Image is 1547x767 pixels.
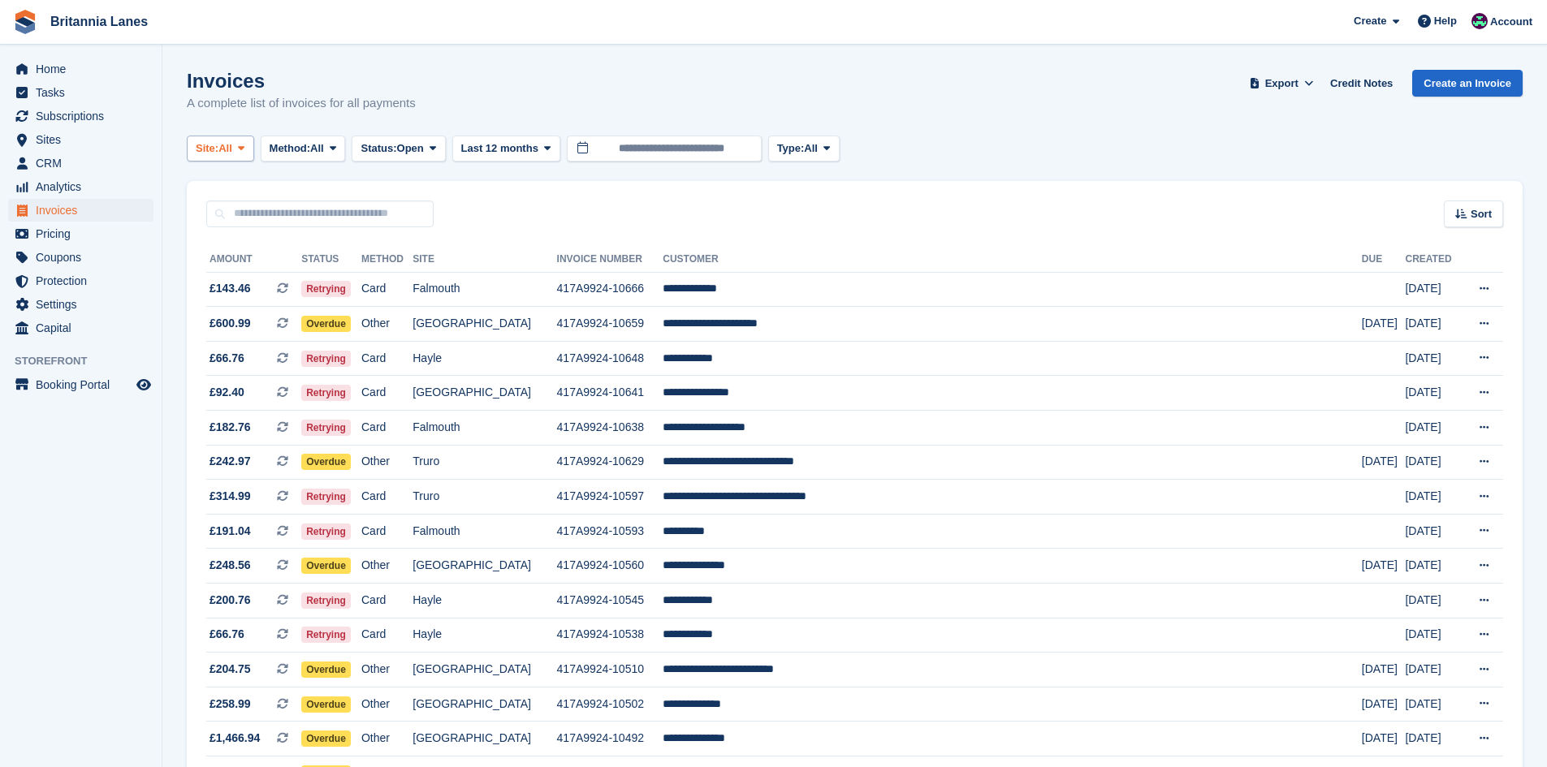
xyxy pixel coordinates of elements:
td: [DATE] [1405,549,1462,584]
th: Created [1405,247,1462,273]
td: 417A9924-10666 [557,272,663,307]
span: £204.75 [210,661,251,678]
a: menu [8,105,153,127]
td: [DATE] [1405,445,1462,480]
td: [DATE] [1405,687,1462,722]
td: 417A9924-10510 [557,653,663,687]
button: Site: All [187,136,254,162]
td: [DATE] [1405,411,1462,446]
span: Retrying [301,592,351,609]
td: Card [361,480,413,515]
td: Card [361,272,413,307]
td: [DATE] [1405,618,1462,653]
td: Falmouth [413,514,556,549]
a: menu [8,58,153,80]
td: [GEOGRAPHIC_DATA] [413,687,556,722]
span: Coupons [36,246,133,269]
td: Other [361,687,413,722]
td: [DATE] [1405,653,1462,687]
td: Truro [413,445,556,480]
td: 417A9924-10648 [557,341,663,376]
span: Open [397,140,424,157]
span: £258.99 [210,696,251,713]
td: [DATE] [1405,480,1462,515]
span: Method: [270,140,311,157]
span: Retrying [301,351,351,367]
td: Card [361,618,413,653]
span: All [310,140,324,157]
th: Due [1362,247,1406,273]
td: Falmouth [413,272,556,307]
span: Export [1265,75,1299,92]
span: £92.40 [210,384,244,401]
span: £191.04 [210,523,251,540]
button: Last 12 months [452,136,560,162]
span: £314.99 [210,488,251,505]
th: Method [361,247,413,273]
td: [DATE] [1362,445,1406,480]
td: [DATE] [1405,376,1462,411]
td: Hayle [413,618,556,653]
span: Sort [1471,206,1492,222]
a: Create an Invoice [1412,70,1523,97]
td: Other [361,653,413,687]
th: Amount [206,247,301,273]
span: Overdue [301,661,351,678]
span: £200.76 [210,592,251,609]
a: menu [8,175,153,198]
span: Overdue [301,558,351,574]
span: Overdue [301,316,351,332]
td: 417A9924-10538 [557,618,663,653]
td: Card [361,376,413,411]
span: £248.56 [210,557,251,574]
td: [GEOGRAPHIC_DATA] [413,376,556,411]
span: Help [1434,13,1457,29]
button: Export [1246,70,1317,97]
td: 417A9924-10502 [557,687,663,722]
span: Capital [36,317,133,339]
a: Credit Notes [1324,70,1399,97]
a: Britannia Lanes [44,8,154,35]
span: Analytics [36,175,133,198]
span: All [804,140,818,157]
span: Create [1354,13,1386,29]
td: [DATE] [1405,341,1462,376]
td: [DATE] [1405,307,1462,342]
th: Site [413,247,556,273]
a: menu [8,373,153,396]
td: Hayle [413,584,556,618]
a: menu [8,269,153,292]
td: 417A9924-10593 [557,514,663,549]
span: Retrying [301,524,351,540]
td: 417A9924-10560 [557,549,663,584]
th: Invoice Number [557,247,663,273]
span: Status: [361,140,396,157]
span: £600.99 [210,315,251,332]
button: Status: Open [352,136,445,162]
img: stora-icon-8386f47178a22dfd0bd8f6a31ec36ba5ce8667c1dd55bd0f319d3a0aa187defe.svg [13,10,37,34]
td: [DATE] [1405,514,1462,549]
td: [DATE] [1362,653,1406,687]
td: 417A9924-10545 [557,584,663,618]
td: Hayle [413,341,556,376]
span: Retrying [301,281,351,297]
p: A complete list of invoices for all payments [187,94,416,113]
a: menu [8,128,153,151]
span: Type: [777,140,805,157]
span: £66.76 [210,350,244,367]
a: menu [8,152,153,175]
h1: Invoices [187,70,416,92]
span: Last 12 months [461,140,538,157]
span: Overdue [301,730,351,747]
td: [GEOGRAPHIC_DATA] [413,653,556,687]
span: £242.97 [210,453,251,470]
span: Protection [36,269,133,292]
span: Storefront [15,353,162,369]
th: Status [301,247,361,273]
td: [DATE] [1405,272,1462,307]
button: Method: All [261,136,346,162]
span: Settings [36,293,133,316]
span: Tasks [36,81,133,104]
a: menu [8,81,153,104]
a: menu [8,199,153,222]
